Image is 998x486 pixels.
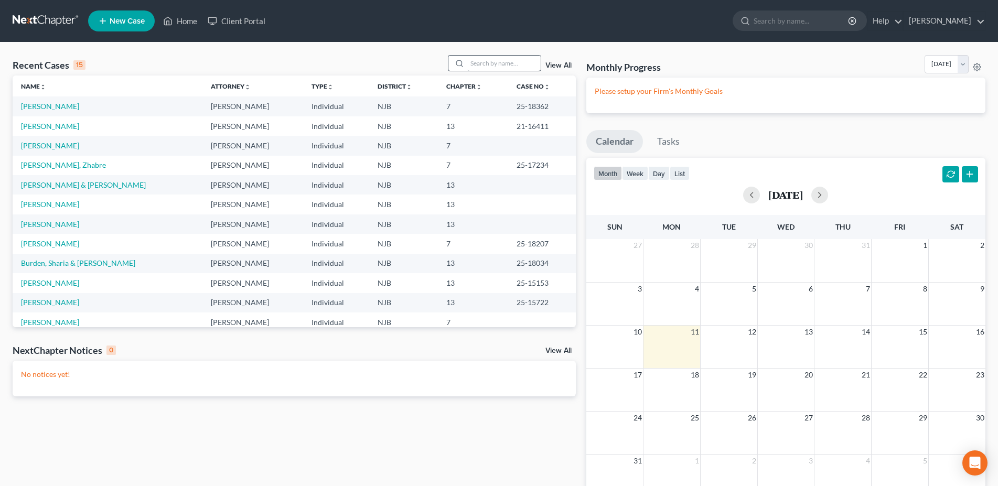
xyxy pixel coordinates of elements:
a: [PERSON_NAME], Zhabre [21,160,106,169]
td: NJB [369,116,438,136]
a: Attorneyunfold_more [211,82,251,90]
h3: Monthly Progress [586,61,661,73]
a: [PERSON_NAME] [21,239,79,248]
span: 17 [632,369,643,381]
td: Individual [303,273,369,293]
span: 10 [632,326,643,338]
a: Client Portal [202,12,271,30]
td: 13 [438,254,508,273]
span: 27 [632,239,643,252]
span: 16 [975,326,985,338]
td: 13 [438,116,508,136]
div: 0 [106,345,116,355]
td: 25-18362 [508,96,576,116]
div: Recent Cases [13,59,85,71]
span: 30 [803,239,814,252]
span: 26 [747,412,757,424]
div: Open Intercom Messenger [962,450,988,476]
span: 4 [865,455,871,467]
td: [PERSON_NAME] [202,214,303,234]
a: Chapterunfold_more [446,82,482,90]
td: 13 [438,214,508,234]
td: 13 [438,175,508,195]
td: 13 [438,195,508,214]
a: [PERSON_NAME] [21,102,79,111]
a: Help [867,12,903,30]
span: 7 [865,283,871,295]
i: unfold_more [406,84,412,90]
td: Individual [303,254,369,273]
td: 7 [438,312,508,332]
p: No notices yet! [21,369,567,380]
span: 1 [694,455,700,467]
span: Fri [894,222,905,231]
td: [PERSON_NAME] [202,273,303,293]
a: Case Nounfold_more [517,82,550,90]
td: NJB [369,293,438,312]
td: Individual [303,96,369,116]
td: NJB [369,175,438,195]
span: 12 [747,326,757,338]
td: [PERSON_NAME] [202,136,303,155]
span: 2 [751,455,757,467]
a: [PERSON_NAME] [21,200,79,209]
span: 5 [751,283,757,295]
td: Individual [303,175,369,195]
td: 25-15722 [508,293,576,312]
span: 29 [747,239,757,252]
span: Tue [722,222,736,231]
a: Burden, Sharia & [PERSON_NAME] [21,258,135,267]
td: [PERSON_NAME] [202,156,303,175]
td: NJB [369,195,438,214]
button: list [670,166,690,180]
td: NJB [369,254,438,273]
td: 25-18207 [508,234,576,253]
span: 15 [918,326,928,338]
a: Typeunfold_more [312,82,334,90]
span: 1 [922,239,928,252]
a: Home [158,12,202,30]
div: 15 [73,60,85,70]
a: View All [545,62,572,69]
td: 7 [438,96,508,116]
a: [PERSON_NAME] [904,12,985,30]
span: 31 [632,455,643,467]
span: 14 [861,326,871,338]
span: 5 [922,455,928,467]
span: 27 [803,412,814,424]
button: day [648,166,670,180]
td: 7 [438,156,508,175]
span: 18 [690,369,700,381]
span: 22 [918,369,928,381]
span: Wed [777,222,795,231]
a: Tasks [648,130,689,153]
p: Please setup your Firm's Monthly Goals [595,86,977,96]
span: 21 [861,369,871,381]
span: 19 [747,369,757,381]
span: 3 [808,455,814,467]
input: Search by name... [467,56,541,71]
span: 24 [632,412,643,424]
i: unfold_more [244,84,251,90]
td: Individual [303,312,369,332]
span: Thu [835,222,851,231]
a: [PERSON_NAME] [21,318,79,327]
span: 6 [808,283,814,295]
td: 21-16411 [508,116,576,136]
td: 25-18034 [508,254,576,273]
button: month [594,166,622,180]
td: 7 [438,234,508,253]
span: 31 [861,239,871,252]
td: [PERSON_NAME] [202,254,303,273]
span: 29 [918,412,928,424]
a: [PERSON_NAME] [21,122,79,131]
a: [PERSON_NAME] [21,298,79,307]
td: NJB [369,214,438,234]
span: 11 [690,326,700,338]
span: 13 [803,326,814,338]
td: [PERSON_NAME] [202,195,303,214]
i: unfold_more [544,84,550,90]
span: 4 [694,283,700,295]
a: [PERSON_NAME] [21,220,79,229]
input: Search by name... [754,11,850,30]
